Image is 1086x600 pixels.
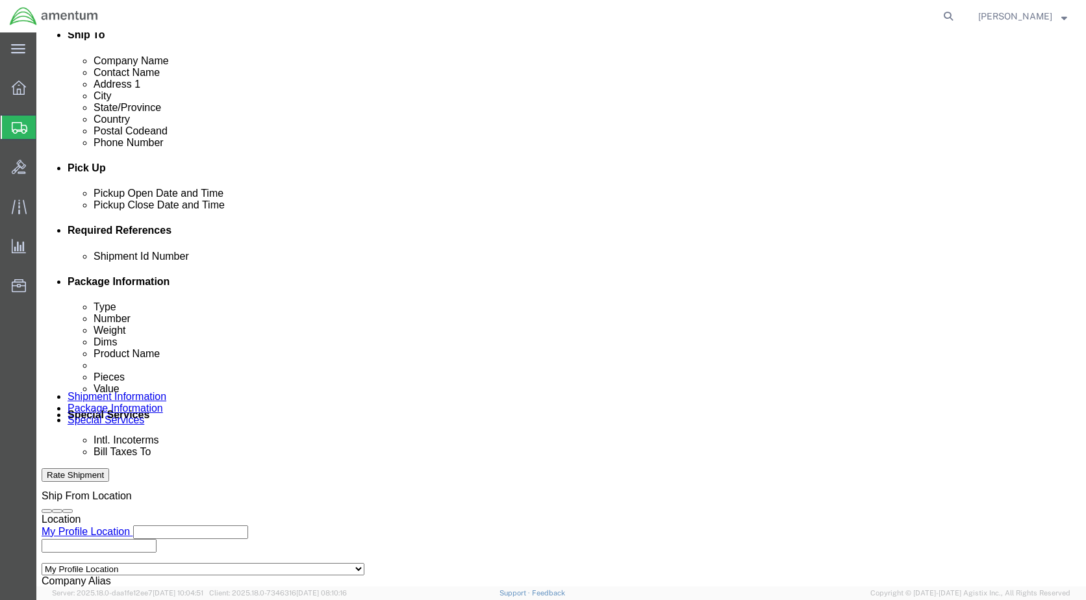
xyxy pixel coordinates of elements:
[153,589,203,597] span: [DATE] 10:04:51
[209,589,347,597] span: Client: 2025.18.0-7346316
[9,6,99,26] img: logo
[978,8,1068,24] button: [PERSON_NAME]
[532,589,565,597] a: Feedback
[870,588,1070,599] span: Copyright © [DATE]-[DATE] Agistix Inc., All Rights Reserved
[52,589,203,597] span: Server: 2025.18.0-daa1fe12ee7
[36,32,1086,586] iframe: FS Legacy Container
[499,589,532,597] a: Support
[296,589,347,597] span: [DATE] 08:10:16
[978,9,1052,23] span: David Jurado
